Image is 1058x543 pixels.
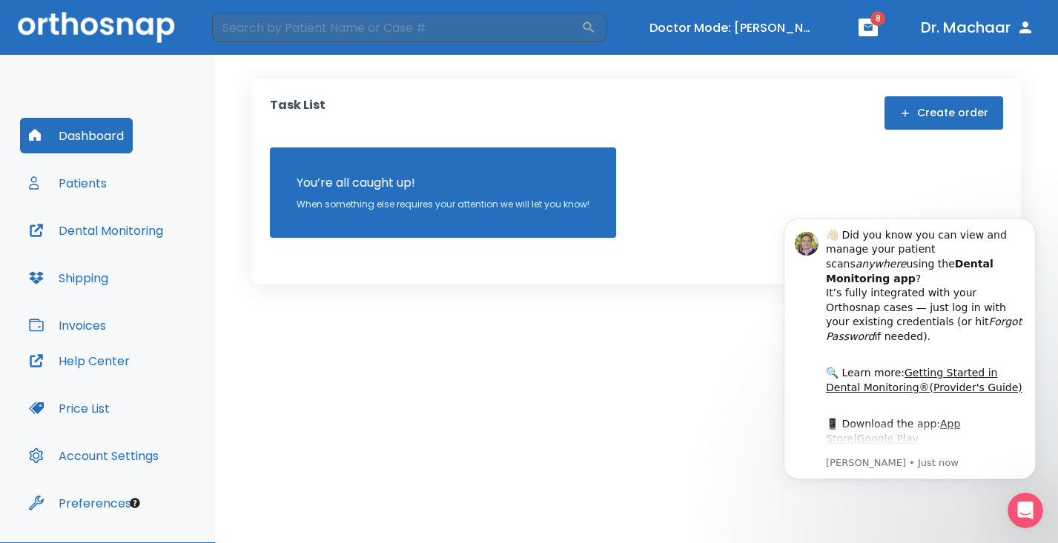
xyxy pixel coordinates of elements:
p: Task List [270,96,325,130]
button: Shipping [20,260,117,296]
button: Create order [885,96,1003,130]
p: You’re all caught up! [297,174,589,192]
iframe: Intercom live chat [1008,493,1043,528]
button: Patients [20,165,116,201]
button: Account Settings [20,438,168,473]
input: Search by Patient Name or Case # [212,13,581,42]
div: Tooltip anchor [128,496,142,510]
button: Dashboard [20,118,133,153]
button: Preferences [20,485,140,521]
p: When something else requires your attention we will let you know! [297,198,589,211]
button: Dr. Machaar [915,14,1040,41]
button: Dental Monitoring [20,213,172,248]
span: 8 [870,11,885,26]
button: Price List [20,390,119,426]
button: Invoices [20,307,115,343]
iframe: Intercom notifications message [761,200,1058,536]
button: Help Center [20,343,139,379]
img: Orthosnap [18,12,175,42]
button: Doctor Mode: [PERSON_NAME] [644,16,821,40]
